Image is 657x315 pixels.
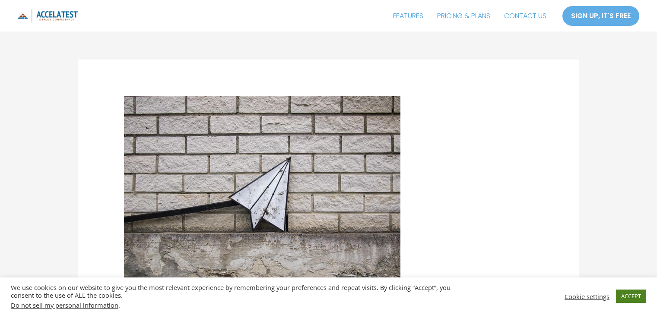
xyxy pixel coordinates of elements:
[562,6,640,26] a: SIGN UP, IT'S FREE
[11,301,456,309] div: .
[497,5,553,27] a: CONTACT US
[386,5,553,27] nav: Site Navigation
[386,5,430,27] a: FEATURES
[17,9,78,22] img: icon
[124,96,400,280] img: Email Validation Test Cases
[11,283,456,309] div: We use cookies on our website to give you the most relevant experience by remembering your prefer...
[430,5,497,27] a: PRICING & PLANS
[616,290,646,303] a: ACCEPT
[11,301,118,309] a: Do not sell my personal information
[565,293,609,300] a: Cookie settings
